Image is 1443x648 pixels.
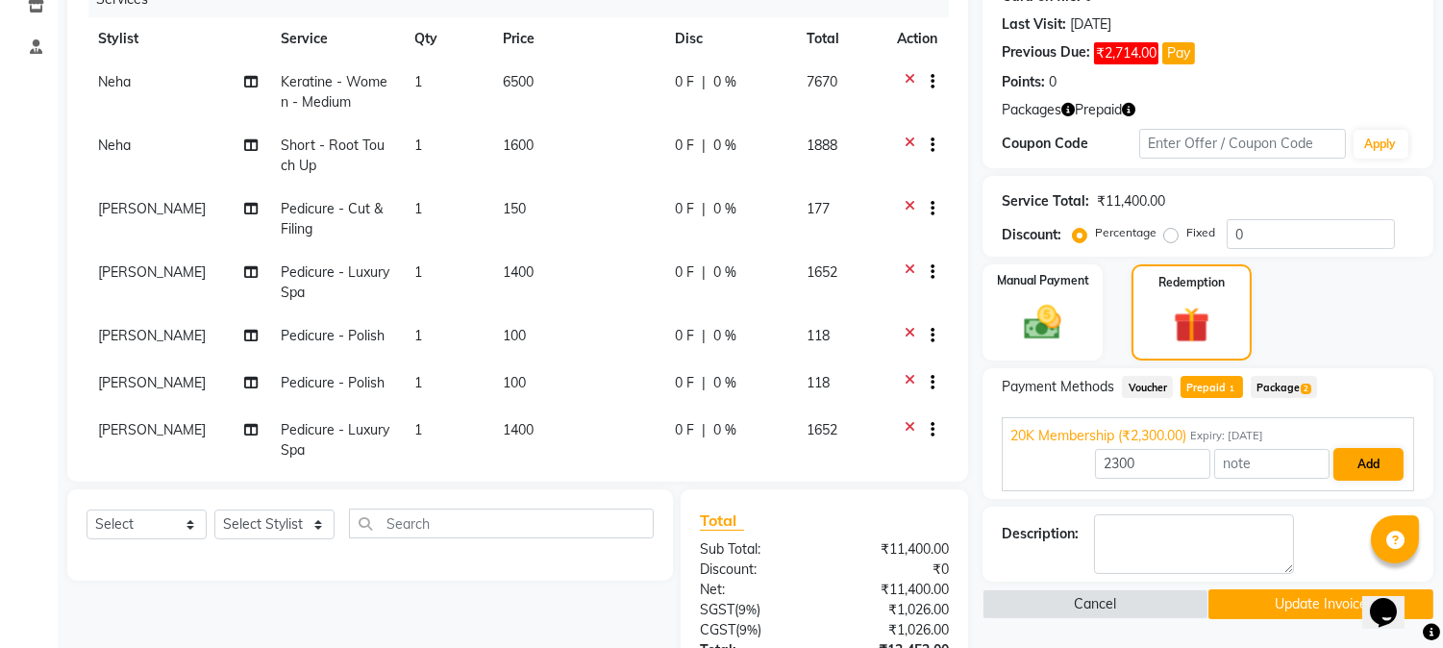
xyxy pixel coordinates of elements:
[414,73,422,90] span: 1
[702,136,706,156] span: |
[349,509,654,538] input: Search
[702,420,706,440] span: |
[675,262,694,283] span: 0 F
[675,199,694,219] span: 0 F
[825,600,964,620] div: ₹1,026.00
[702,199,706,219] span: |
[808,263,838,281] span: 1652
[1002,14,1066,35] div: Last Visit:
[713,373,736,393] span: 0 %
[98,200,206,217] span: [PERSON_NAME]
[675,136,694,156] span: 0 F
[1097,191,1165,212] div: ₹11,400.00
[713,136,736,156] span: 0 %
[685,539,825,560] div: Sub Total:
[700,511,744,531] span: Total
[685,560,825,580] div: Discount:
[738,602,757,617] span: 9%
[1214,449,1330,479] input: note
[1095,224,1157,241] label: Percentage
[1181,376,1243,398] span: Prepaid
[663,17,795,61] th: Disc
[282,137,386,174] span: Short - Root Touch Up
[503,200,526,217] span: 150
[1333,448,1404,481] button: Add
[1162,42,1195,64] button: Pay
[739,622,758,637] span: 9%
[825,560,964,580] div: ₹0
[702,262,706,283] span: |
[1094,42,1158,64] span: ₹2,714.00
[1002,191,1089,212] div: Service Total:
[808,200,831,217] span: 177
[98,327,206,344] span: [PERSON_NAME]
[98,73,131,90] span: Neha
[983,589,1207,619] button: Cancel
[1095,449,1210,479] input: Amount
[997,272,1089,289] label: Manual Payment
[1010,426,1186,446] span: 20K Membership (₹2,300.00)
[702,373,706,393] span: |
[1139,129,1345,159] input: Enter Offer / Coupon Code
[503,73,534,90] span: 6500
[1354,130,1408,159] button: Apply
[282,374,386,391] span: Pedicure - Polish
[685,580,825,600] div: Net:
[685,600,825,620] div: ( )
[675,326,694,346] span: 0 F
[1362,571,1424,629] iframe: chat widget
[503,137,534,154] span: 1600
[1158,274,1225,291] label: Redemption
[1002,524,1079,544] div: Description:
[1162,303,1220,347] img: _gift.svg
[491,17,663,61] th: Price
[282,73,388,111] span: Keratine - Women - Medium
[1002,377,1114,397] span: Payment Methods
[1301,384,1311,395] span: 2
[713,326,736,346] span: 0 %
[503,421,534,438] span: 1400
[282,327,386,344] span: Pedicure - Polish
[808,421,838,438] span: 1652
[675,72,694,92] span: 0 F
[825,539,964,560] div: ₹11,400.00
[808,374,831,391] span: 118
[414,327,422,344] span: 1
[1070,14,1111,35] div: [DATE]
[282,421,390,459] span: Pedicure - Luxury Spa
[1002,134,1139,154] div: Coupon Code
[98,374,206,391] span: [PERSON_NAME]
[503,374,526,391] span: 100
[1002,42,1090,64] div: Previous Due:
[808,137,838,154] span: 1888
[414,374,422,391] span: 1
[1190,428,1263,444] span: Expiry: [DATE]
[1075,100,1122,120] span: Prepaid
[702,326,706,346] span: |
[1227,384,1237,395] span: 1
[675,373,694,393] span: 0 F
[825,580,964,600] div: ₹11,400.00
[98,263,206,281] span: [PERSON_NAME]
[503,263,534,281] span: 1400
[713,199,736,219] span: 0 %
[675,420,694,440] span: 0 F
[825,620,964,640] div: ₹1,026.00
[713,72,736,92] span: 0 %
[1251,376,1317,398] span: Package
[808,73,838,90] span: 7670
[1049,72,1057,92] div: 0
[1002,225,1061,245] div: Discount:
[796,17,886,61] th: Total
[700,601,734,618] span: SGST
[1002,72,1045,92] div: Points:
[713,262,736,283] span: 0 %
[1208,589,1433,619] button: Update Invoice
[1002,100,1061,120] span: Packages
[414,263,422,281] span: 1
[414,421,422,438] span: 1
[700,621,735,638] span: CGST
[885,17,949,61] th: Action
[1186,224,1215,241] label: Fixed
[98,421,206,438] span: [PERSON_NAME]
